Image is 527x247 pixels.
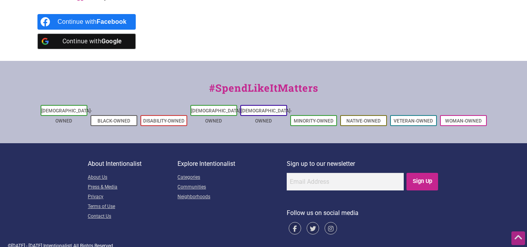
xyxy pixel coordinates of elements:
b: Facebook [97,18,127,25]
a: Contact Us [88,212,177,222]
a: Communities [177,183,287,192]
div: Scroll Back to Top [511,231,525,245]
a: Black-Owned [98,118,130,124]
a: Veteran-Owned [394,118,433,124]
a: Neighborhoods [177,192,287,202]
input: Sign Up [406,173,438,190]
a: Press & Media [88,183,177,192]
a: Minority-Owned [294,118,334,124]
b: Google [101,37,122,45]
a: Continue with <b>Facebook</b> [37,14,136,30]
div: Continue with [58,34,127,49]
a: About Us [88,173,177,183]
p: Explore Intentionalist [177,159,287,169]
input: Email Address [287,173,404,190]
p: About Intentionalist [88,159,177,169]
div: Continue with [58,14,127,30]
p: Sign up to our newsletter [287,159,439,169]
a: Continue with <b>Google</b> [37,34,136,49]
p: Follow us on social media [287,208,439,218]
a: Disability-Owned [143,118,185,124]
a: [DEMOGRAPHIC_DATA]-Owned [41,108,92,124]
a: Privacy [88,192,177,202]
a: [DEMOGRAPHIC_DATA]-Owned [191,108,242,124]
a: Native-Owned [346,118,381,124]
a: Woman-Owned [445,118,482,124]
a: Terms of Use [88,202,177,212]
a: [DEMOGRAPHIC_DATA]-Owned [241,108,292,124]
a: Categories [177,173,287,183]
